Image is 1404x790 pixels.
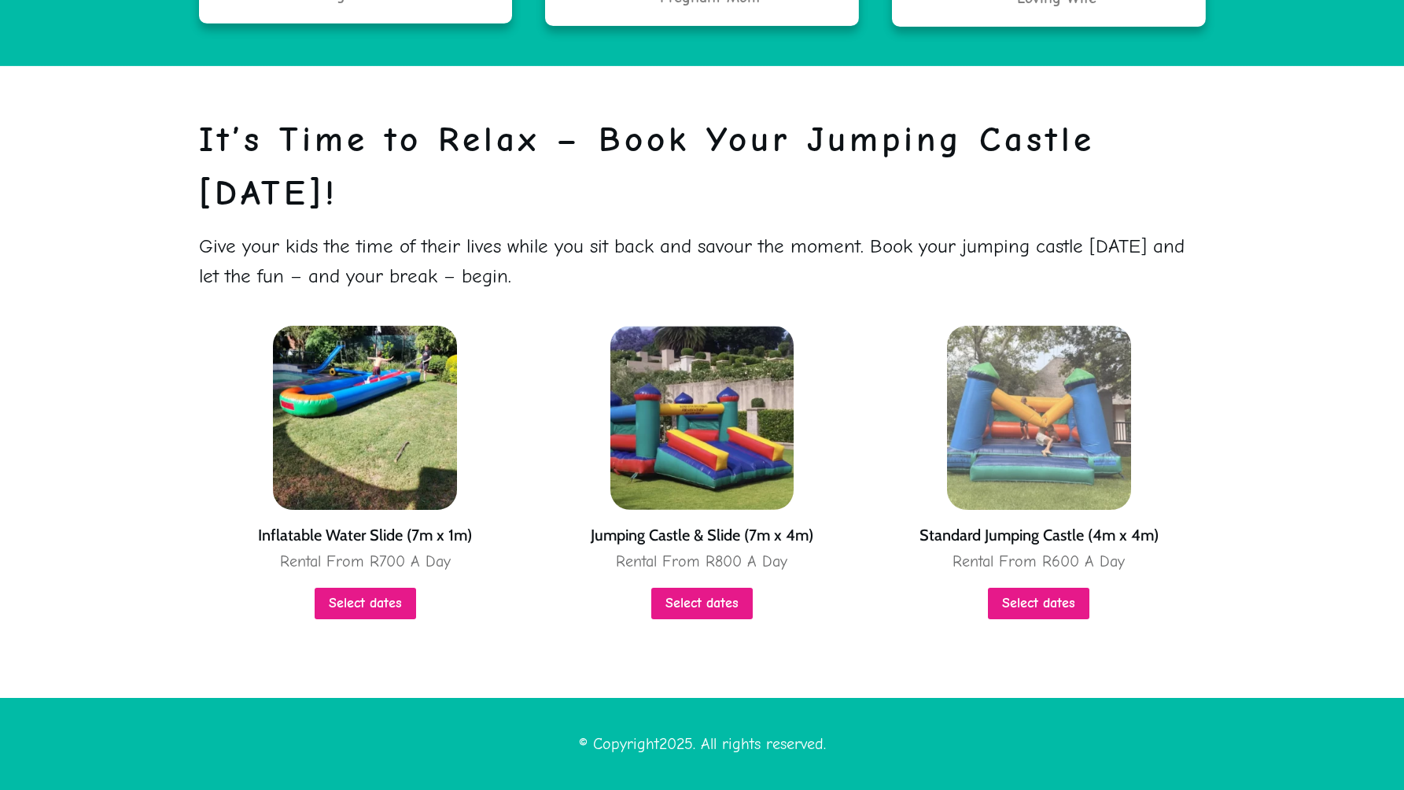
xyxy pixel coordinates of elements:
[174,93,265,103] div: Keywords by Traffic
[199,234,1185,287] span: Give your kids the time of their lives while you sit back and savour the moment. Book your jumpin...
[199,113,1206,231] p: It’s Time to Relax – Book Your Jumping Castle [DATE]!
[157,91,169,104] img: tab_keywords_by_traffic_grey.svg
[44,25,77,38] div: v 4.0.25
[659,735,693,753] span: 2025
[651,588,753,619] a: Select dates for Jumping Castle & Slide (7m x 4m)
[294,730,1111,758] p: © Copyright . All rights reserved.
[988,588,1089,619] a: Select dates for Standard Jumping Castle (4m x 4m)
[544,551,860,573] span: Rental From R800 A Day
[25,25,38,38] img: logo_orange.svg
[239,524,491,547] h2: Inflatable Water Slide (7m x 1m)
[41,41,173,54] div: Domain: [DOMAIN_NAME]
[273,326,457,510] img: Inflatable Water Slide 7m x 2m
[25,41,38,54] img: website_grey.svg
[60,93,141,103] div: Domain Overview
[610,326,794,510] img: Jumping Castle and Slide Combo
[880,326,1197,581] a: Standard Jumping Castle (4m x 4m) Rental From R600 A Day
[544,326,860,581] a: Jumping Castle & Slide (7m x 4m) Rental From R800 A Day
[947,326,1131,510] img: Standard Jumping Castle
[913,524,1165,547] h2: Standard Jumping Castle (4m x 4m)
[42,91,55,104] img: tab_domain_overview_orange.svg
[576,524,827,547] h2: Jumping Castle & Slide (7m x 4m)
[207,326,524,581] a: Inflatable Water Slide (7m x 1m) Rental From R700 A Day
[315,588,416,619] a: Select dates for Inflatable Water Slide (7m x 1m)
[880,551,1197,573] span: Rental From R600 A Day
[207,551,524,573] span: Rental From R700 A Day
